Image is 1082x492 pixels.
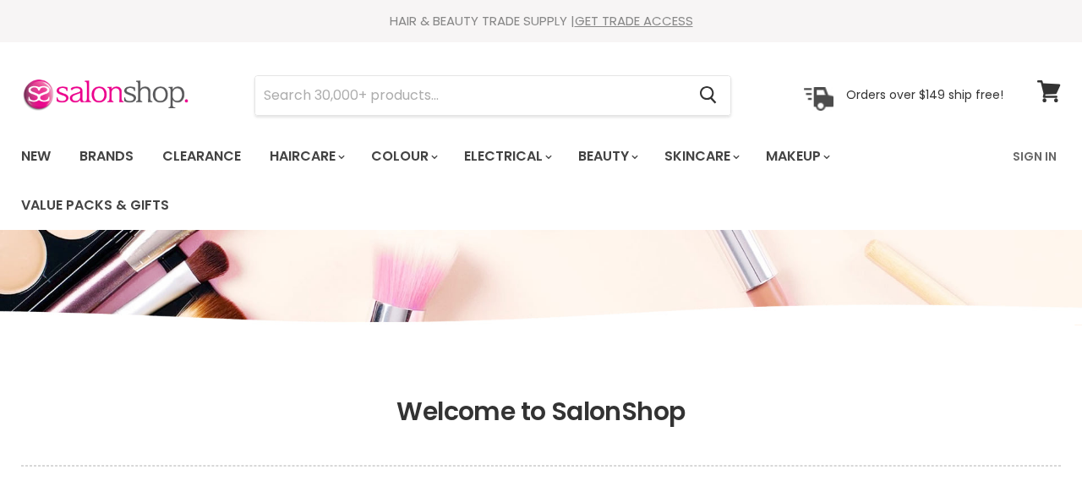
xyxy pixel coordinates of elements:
form: Product [254,75,731,116]
a: Makeup [753,139,840,174]
input: Search [255,76,686,115]
a: New [8,139,63,174]
a: Haircare [257,139,355,174]
button: Search [686,76,730,115]
h1: Welcome to SalonShop [21,396,1061,427]
a: Colour [358,139,448,174]
ul: Main menu [8,132,1003,230]
p: Orders over $149 ship free! [846,87,1003,102]
a: GET TRADE ACCESS [575,12,693,30]
a: Value Packs & Gifts [8,188,182,223]
a: Clearance [150,139,254,174]
a: Beauty [566,139,648,174]
a: Brands [67,139,146,174]
a: Sign In [1003,139,1067,174]
a: Skincare [652,139,750,174]
a: Electrical [451,139,562,174]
